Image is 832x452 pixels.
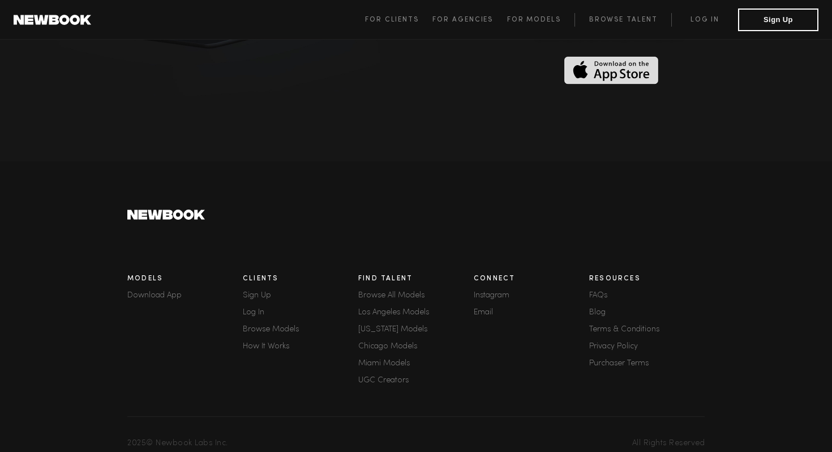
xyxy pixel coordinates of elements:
[474,309,589,317] a: Email
[432,13,507,27] a: For Agencies
[127,440,228,447] span: 2025 © Newbook Labs Inc.
[358,292,474,300] a: Browse All Models
[589,275,705,283] h3: Resources
[127,292,243,300] a: Download App
[243,326,358,334] a: Browse Models
[589,292,705,300] a: FAQs
[432,16,493,23] span: For Agencies
[358,326,474,334] a: [US_STATE] Models
[507,13,575,27] a: For Models
[365,13,432,27] a: For Clients
[589,343,705,351] a: Privacy Policy
[358,360,474,368] a: Miami Models
[474,275,589,283] h3: Connect
[738,8,818,31] button: Sign Up
[127,275,243,283] h3: Models
[358,309,474,317] a: Los Angeles Models
[358,343,474,351] a: Chicago Models
[243,343,358,351] a: How It Works
[589,309,705,317] a: Blog
[574,13,671,27] a: Browse Talent
[365,16,419,23] span: For Clients
[243,292,358,300] div: Sign Up
[589,360,705,368] a: Purchaser Terms
[564,57,658,84] img: Download on the App Store
[243,309,358,317] a: Log In
[507,16,561,23] span: For Models
[632,440,705,447] span: All Rights Reserved
[671,13,738,27] a: Log in
[243,275,358,283] h3: Clients
[358,377,474,385] a: UGC Creators
[474,292,589,300] a: Instagram
[358,275,474,283] h3: Find Talent
[589,326,705,334] a: Terms & Conditions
